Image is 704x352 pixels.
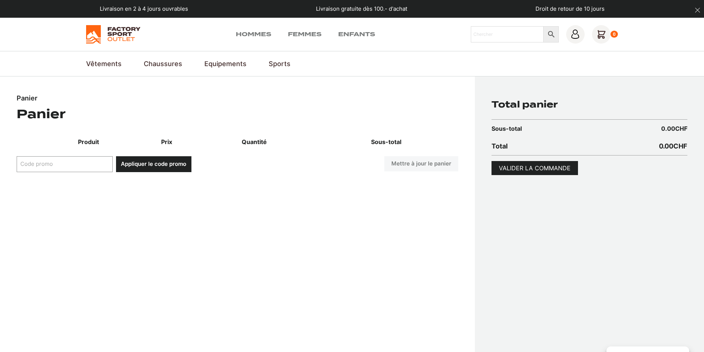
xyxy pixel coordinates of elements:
[269,59,290,69] a: Sports
[691,4,704,17] button: dismiss
[492,93,687,116] h2: Total panier
[471,26,544,42] input: Chercher
[661,125,687,132] bdi: 0.00
[659,142,687,150] bdi: 0.00
[86,25,140,44] img: Factory Sport Outlet
[86,59,122,69] a: Vêtements
[316,5,407,13] p: Livraison gratuite dès 100.- d'achat
[673,142,687,150] span: CHF
[17,156,113,172] input: Code promo
[611,31,618,38] div: 0
[17,93,37,103] p: Panier
[116,156,191,172] button: Appliquer le code promo
[144,59,182,69] a: Chaussures
[492,161,578,175] a: Valider la commande
[675,125,687,132] span: CHF
[314,138,458,149] th: Sous-total
[100,5,188,13] p: Livraison en 2 à 4 jours ouvrables
[535,5,605,13] p: Droit de retour de 10 jours
[236,30,271,39] a: Hommes
[139,138,194,149] th: Prix
[38,138,139,149] th: Produit
[288,30,322,39] a: Femmes
[338,30,375,39] a: Enfants
[492,137,592,155] th: Total
[17,106,66,122] h1: Panier
[492,120,592,137] th: Sous-total
[384,156,458,171] button: Mettre à jour le panier
[204,59,246,69] a: Equipements
[194,138,314,149] th: Quantité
